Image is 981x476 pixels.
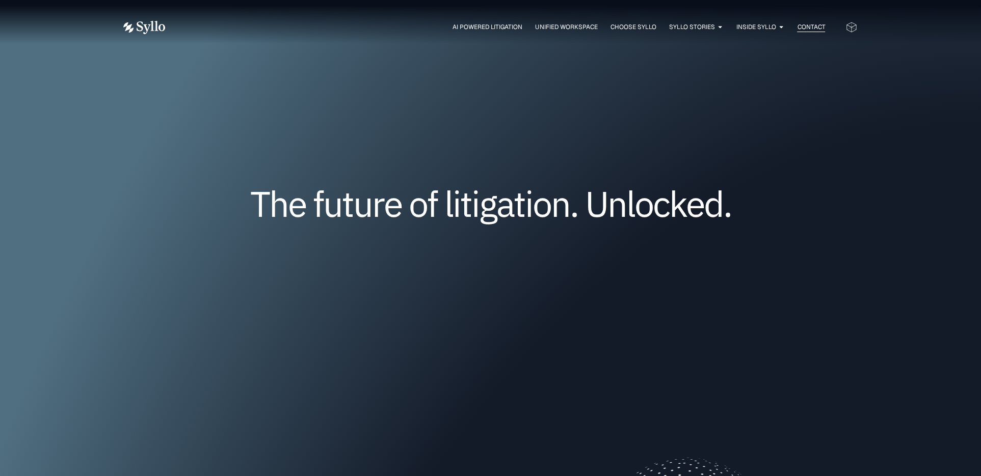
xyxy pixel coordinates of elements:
a: Unified Workspace [535,22,597,32]
a: Inside Syllo [736,22,776,32]
img: Vector [123,21,165,34]
div: Menu Toggle [185,22,825,32]
a: Syllo Stories [669,22,714,32]
a: AI Powered Litigation [453,22,522,32]
a: Choose Syllo [610,22,656,32]
nav: Menu [185,22,825,32]
a: Contact [797,22,825,32]
h1: The future of litigation. Unlocked. [185,187,797,220]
